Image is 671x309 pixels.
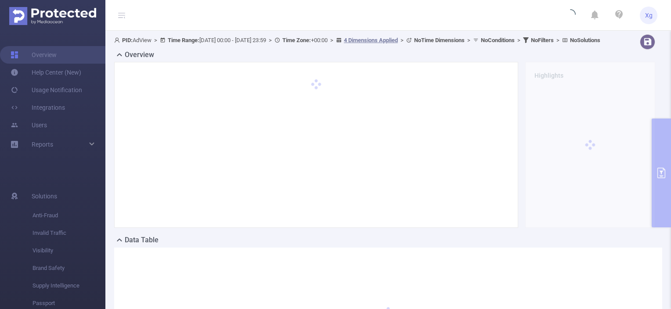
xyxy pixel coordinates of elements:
span: > [328,37,336,43]
span: > [554,37,562,43]
a: Usage Notification [11,81,82,99]
i: icon: loading [565,9,576,22]
a: Integrations [11,99,65,116]
span: > [152,37,160,43]
span: Supply Intelligence [32,277,105,295]
span: > [515,37,523,43]
a: Reports [32,136,53,153]
b: No Time Dimensions [414,37,465,43]
span: Brand Safety [32,259,105,277]
span: Solutions [32,187,57,205]
u: 4 Dimensions Applied [344,37,398,43]
b: No Conditions [481,37,515,43]
span: Invalid Traffic [32,224,105,242]
img: Protected Media [9,7,96,25]
b: Time Zone: [282,37,311,43]
span: Visibility [32,242,105,259]
span: Xg [645,7,653,24]
a: Overview [11,46,57,64]
span: Reports [32,141,53,148]
b: Time Range: [168,37,199,43]
span: Anti-Fraud [32,207,105,224]
h2: Data Table [125,235,159,245]
span: > [465,37,473,43]
a: Users [11,116,47,134]
b: PID: [122,37,133,43]
i: icon: user [114,37,122,43]
span: > [266,37,274,43]
span: AdView [DATE] 00:00 - [DATE] 23:59 +00:00 [114,37,600,43]
span: > [398,37,406,43]
b: No Solutions [570,37,600,43]
a: Help Center (New) [11,64,81,81]
b: No Filters [531,37,554,43]
h2: Overview [125,50,154,60]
